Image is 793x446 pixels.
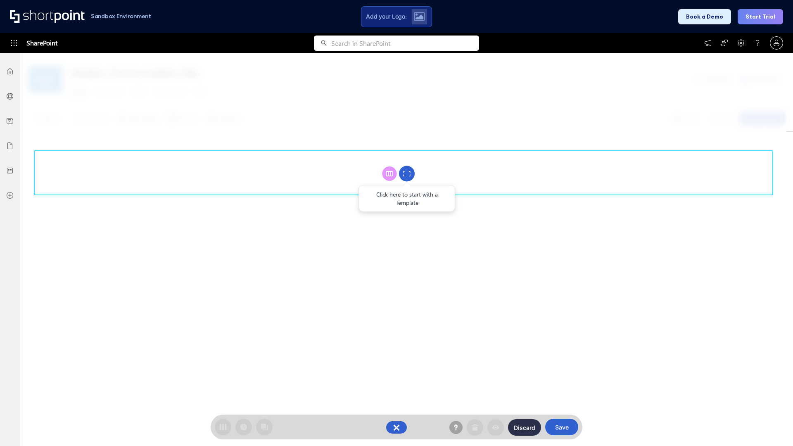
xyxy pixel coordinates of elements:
[331,36,479,51] input: Search in SharePoint
[644,350,793,446] iframe: Chat Widget
[545,419,578,435] button: Save
[738,9,783,24] button: Start Trial
[91,14,151,19] h1: Sandbox Environment
[414,12,425,21] img: Upload logo
[26,33,57,53] span: SharePoint
[508,419,541,436] button: Discard
[678,9,731,24] button: Book a Demo
[366,13,406,20] span: Add your Logo:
